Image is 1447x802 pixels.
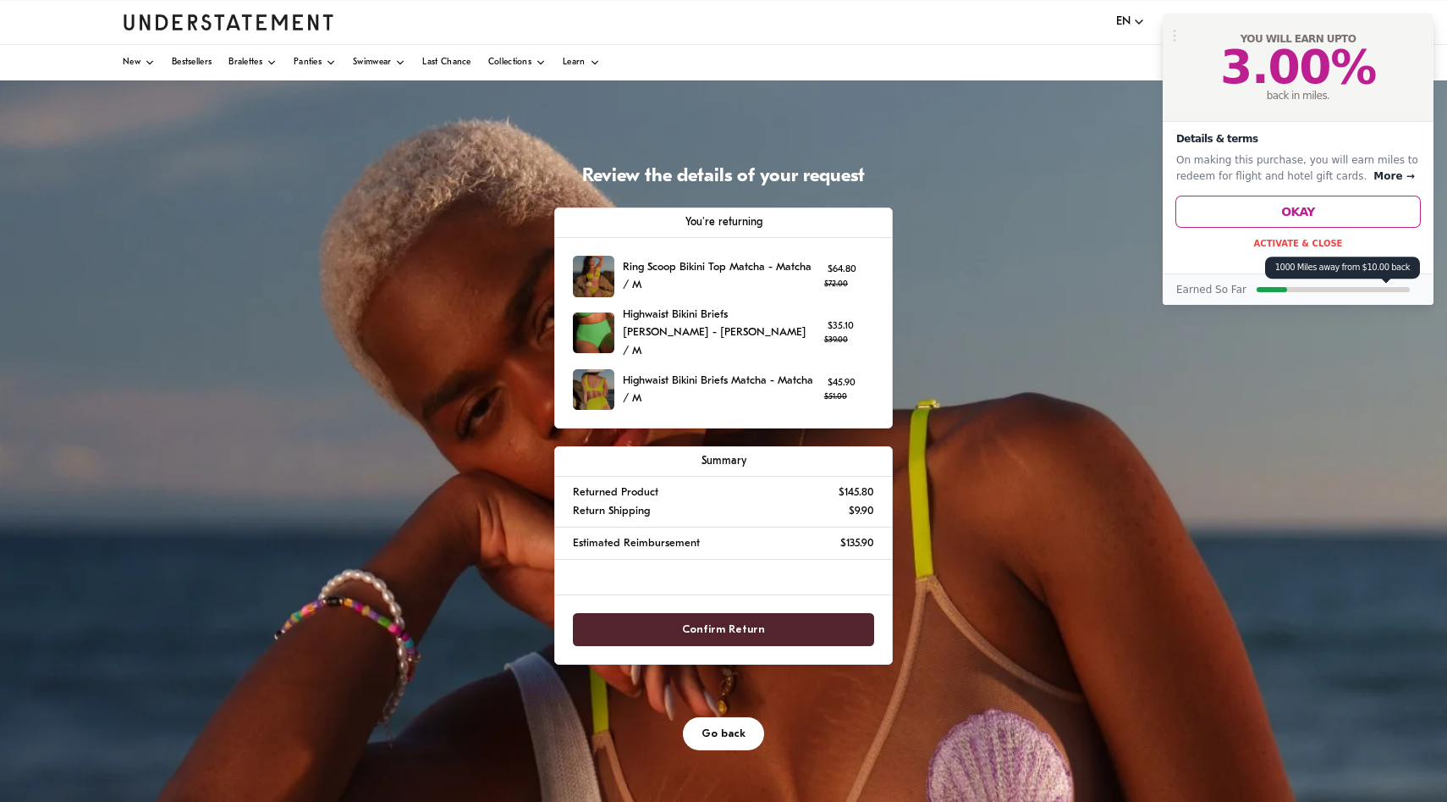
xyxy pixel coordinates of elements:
[824,393,847,401] strike: $51.00
[488,45,546,80] a: Collections
[701,718,746,749] span: Go back
[573,484,658,501] p: Returned Product
[573,534,700,552] p: Estimated Reimbursement
[573,452,874,470] p: Summary
[563,45,600,80] a: Learn
[840,534,874,552] p: $135.90
[824,318,857,348] p: $35.10
[228,58,262,67] span: Bralettes
[228,45,277,80] a: Bralettes
[683,717,764,750] button: Go back
[623,306,816,360] p: Highwaist Bikini Briefs [PERSON_NAME] - [PERSON_NAME] / M
[1116,13,1145,31] button: EN
[1116,13,1131,31] span: EN
[839,484,874,501] p: $145.80
[123,45,155,80] a: New
[573,313,614,354] img: SWIM_25_PDP_Template_Shopify_1_e5770ae3-e669-4c8d-b13b-dba4e817c6ab.jpg
[573,369,614,411] img: 259_6111756b-8534-48cf-b897-0e19e87a0358.jpg
[824,262,860,291] p: $64.80
[294,58,322,67] span: Panties
[488,58,531,67] span: Collections
[353,58,391,67] span: Swimwear
[294,45,336,80] a: Panties
[573,502,650,520] p: Return Shipping
[123,14,334,30] a: Understatement Homepage
[623,372,816,408] p: Highwaist Bikini Briefs Matcha - Matcha / M
[554,165,893,190] h1: Review the details of your request
[563,58,586,67] span: Learn
[573,613,874,646] button: Confirm Return
[353,45,405,80] a: Swimwear
[172,45,212,80] a: Bestsellers
[849,502,874,520] p: $9.90
[824,336,848,344] strike: $39.00
[623,258,816,295] p: Ring Scoop Bikini Top Matcha - Matcha / M
[422,58,470,67] span: Last Chance
[172,58,212,67] span: Bestsellers
[824,280,848,288] strike: $72.00
[682,614,765,645] span: Confirm Return
[824,375,859,405] p: $45.90
[123,58,140,67] span: New
[573,213,874,231] p: You're returning
[422,45,470,80] a: Last Chance
[573,256,614,297] img: 261_c58839cc-d909-40ff-8356-73f364c0ee4f.jpg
